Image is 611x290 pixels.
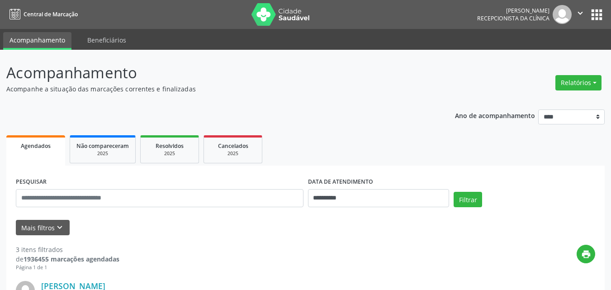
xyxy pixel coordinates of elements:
i:  [575,8,585,18]
button: Mais filtroskeyboard_arrow_down [16,220,70,236]
div: de [16,254,119,264]
div: 2025 [147,150,192,157]
span: Resolvidos [156,142,184,150]
span: Central de Marcação [24,10,78,18]
button: Relatórios [555,75,602,90]
p: Ano de acompanhamento [455,109,535,121]
a: Beneficiários [81,32,133,48]
a: Acompanhamento [3,32,71,50]
span: Não compareceram [76,142,129,150]
div: 2025 [210,150,256,157]
div: Página 1 de 1 [16,264,119,271]
label: PESQUISAR [16,175,47,189]
i: print [581,249,591,259]
div: 2025 [76,150,129,157]
span: Cancelados [218,142,248,150]
label: DATA DE ATENDIMENTO [308,175,373,189]
button: print [577,245,595,263]
div: 3 itens filtrados [16,245,119,254]
button: Filtrar [454,192,482,207]
button: apps [589,7,605,23]
a: Central de Marcação [6,7,78,22]
span: Recepcionista da clínica [477,14,549,22]
strong: 1936455 marcações agendadas [24,255,119,263]
div: [PERSON_NAME] [477,7,549,14]
p: Acompanhe a situação das marcações correntes e finalizadas [6,84,425,94]
i: keyboard_arrow_down [55,223,65,233]
p: Acompanhamento [6,62,425,84]
button:  [572,5,589,24]
img: img [553,5,572,24]
span: Agendados [21,142,51,150]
